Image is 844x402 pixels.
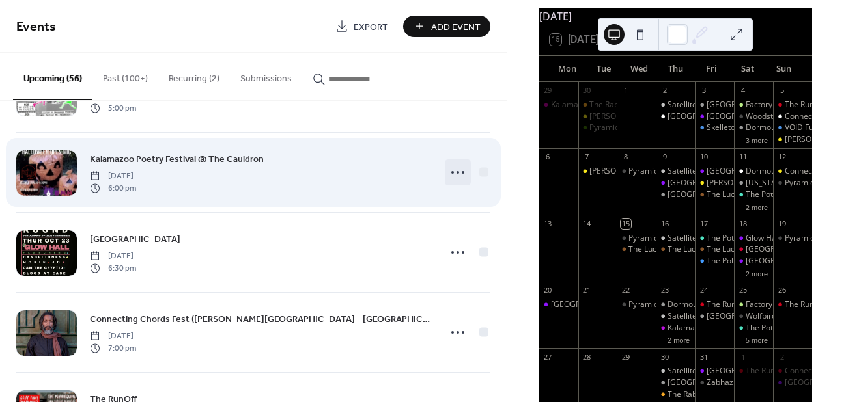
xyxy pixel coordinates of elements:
[543,86,553,96] div: 29
[695,377,734,388] div: Zabhaz
[746,189,804,200] div: The Potato Sack
[694,56,729,82] div: Fri
[773,178,812,189] div: Pyramid Scheme
[734,122,773,133] div: Dormouse: Rad Riso Open Print
[695,366,734,377] div: Glow Hall
[628,244,682,255] div: The Lucky Wolf
[431,20,481,34] span: Add Event
[668,377,746,388] div: [GEOGRAPHIC_DATA]
[746,233,838,244] div: Glow Hall: Movie Matinee
[773,299,812,310] div: The RunOff
[695,256,734,267] div: The Polish Hall @ Factory Coffee
[734,311,773,322] div: Wolfbird House (St. Joseph)
[707,311,785,322] div: [GEOGRAPHIC_DATA]
[695,299,734,310] div: The RunOff
[621,86,630,96] div: 1
[707,233,765,244] div: The Potato Sack
[543,352,553,362] div: 27
[539,100,578,111] div: Kalamazoo Photo Collective Meetup
[777,152,787,162] div: 12
[578,100,617,111] div: The Rabbithole
[582,286,592,295] div: 21
[16,14,56,40] span: Events
[777,219,787,228] div: 19
[656,377,695,388] div: Dormouse Theater
[230,53,302,99] button: Submissions
[582,219,592,228] div: 14
[773,377,812,388] div: Glow Hall
[707,166,785,177] div: [GEOGRAPHIC_DATA]
[695,244,734,255] div: The Lucky Wolf
[656,111,695,122] div: Dormouse Theater
[90,313,431,327] span: Connecting Chords Fest ([PERSON_NAME][GEOGRAPHIC_DATA] - [GEOGRAPHIC_DATA])
[734,100,773,111] div: Factory Coffee (Frank St)
[90,102,136,114] span: 5:00 pm
[90,170,136,182] span: [DATE]
[668,178,746,189] div: [GEOGRAPHIC_DATA]
[658,56,694,82] div: Thu
[734,366,773,377] div: The RunOff
[695,189,734,200] div: The Lucky Wolf
[656,299,695,310] div: Dormouse: Rad Riso Open Print
[656,366,695,377] div: Satellite Records Open Mic
[695,166,734,177] div: Glow Hall
[90,312,431,327] a: Connecting Chords Fest ([PERSON_NAME][GEOGRAPHIC_DATA] - [GEOGRAPHIC_DATA])
[543,219,553,228] div: 13
[621,56,657,82] div: Wed
[773,122,812,133] div: VOID Fundraiser (The Polish Hall @ Factory Coffee)
[740,201,773,212] button: 2 more
[734,111,773,122] div: Woodstock Fest
[92,53,158,99] button: Past (100+)
[617,244,656,255] div: The Lucky Wolf
[746,256,824,267] div: [GEOGRAPHIC_DATA]
[707,299,747,310] div: The RunOff
[699,286,709,295] div: 24
[621,152,630,162] div: 8
[589,111,705,122] div: [PERSON_NAME] Eccentric Cafe
[656,311,695,322] div: Satellite Records Open Mic
[656,233,695,244] div: Satellite Records Open Mic
[90,233,180,247] span: [GEOGRAPHIC_DATA]
[734,189,773,200] div: The Potato Sack
[699,219,709,228] div: 17
[773,366,812,377] div: Connecting Chords Fest (St. Luke’s Episcopal Church)
[668,299,781,310] div: Dormouse: Rad Riso Open Print
[543,152,553,162] div: 6
[738,286,748,295] div: 25
[668,366,765,377] div: Satellite Records Open Mic
[662,334,695,345] button: 2 more
[738,219,748,228] div: 18
[660,86,669,96] div: 2
[695,178,734,189] div: Bell's Eccentric Cafe
[90,152,264,167] a: Kalamazoo Poetry Festival @ The Cauldron
[628,233,690,244] div: Pyramid Scheme
[403,16,490,37] button: Add Event
[621,286,630,295] div: 22
[734,178,773,189] div: Washington Avenue Arts & Culture Crawl
[617,233,656,244] div: Pyramid Scheme
[628,299,690,310] div: Pyramid Scheme
[746,323,804,334] div: The Potato Sack
[695,311,734,322] div: Dormouse Theatre
[707,366,785,377] div: [GEOGRAPHIC_DATA]
[668,166,765,177] div: Satellite Records Open Mic
[740,134,773,145] button: 3 more
[656,178,695,189] div: Glow Hall
[656,323,695,334] div: Kalamazoo Poetry Festival @ The Cauldron
[695,233,734,244] div: The Potato Sack
[734,256,773,267] div: Glow Hall
[90,330,136,342] span: [DATE]
[354,20,388,34] span: Export
[773,233,812,244] div: Pyramid Scheme
[699,86,709,96] div: 3
[539,8,812,24] div: [DATE]
[582,152,592,162] div: 7
[326,16,398,37] a: Export
[707,178,822,189] div: [PERSON_NAME] Eccentric Cafe
[668,111,746,122] div: [GEOGRAPHIC_DATA]
[660,152,669,162] div: 9
[707,111,785,122] div: [GEOGRAPHIC_DATA]
[656,166,695,177] div: Satellite Records Open Mic
[734,323,773,334] div: The Potato Sack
